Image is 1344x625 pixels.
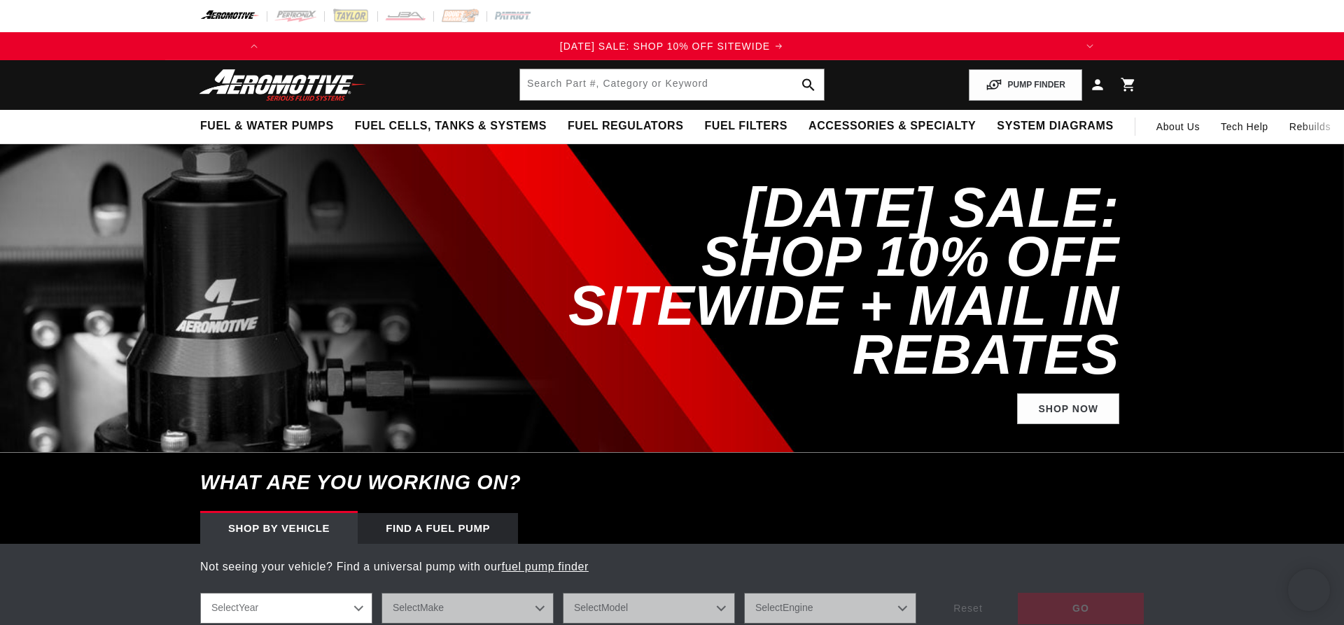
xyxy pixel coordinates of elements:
span: About Us [1156,121,1200,132]
select: Make [381,593,554,624]
button: Translation missing: en.sections.announcements.next_announcement [1076,32,1104,60]
select: Model [563,593,735,624]
div: 1 of 3 [268,38,1076,54]
span: Fuel & Water Pumps [200,119,334,134]
img: Aeromotive [195,69,370,101]
a: About Us [1146,110,1210,143]
span: [DATE] SALE: SHOP 10% OFF SITEWIDE [560,41,770,52]
summary: Accessories & Specialty [798,110,986,143]
summary: System Diagrams [986,110,1123,143]
summary: Fuel & Water Pumps [190,110,344,143]
a: fuel pump finder [502,561,589,573]
span: System Diagrams [997,119,1113,134]
button: search button [793,69,824,100]
slideshow-component: Translation missing: en.sections.announcements.announcement_bar [165,32,1179,60]
h2: [DATE] SALE: SHOP 10% OFF SITEWIDE + MAIL IN REBATES [521,183,1119,379]
p: Not seeing your vehicle? Find a universal pump with our [200,558,1144,576]
summary: Rebuilds [1279,110,1341,143]
summary: Fuel Regulators [557,110,694,143]
span: Accessories & Specialty [808,119,976,134]
button: PUMP FINDER [969,69,1082,101]
span: Fuel Filters [704,119,787,134]
div: Announcement [268,38,1076,54]
a: [DATE] SALE: SHOP 10% OFF SITEWIDE [268,38,1076,54]
input: Search by Part Number, Category or Keyword [520,69,824,100]
select: Year [200,593,372,624]
div: Shop by vehicle [200,513,358,544]
div: Find a Fuel Pump [358,513,518,544]
span: Rebuilds [1289,119,1331,134]
span: Fuel Regulators [568,119,683,134]
select: Engine [744,593,916,624]
h6: What are you working on? [165,453,1179,512]
button: Translation missing: en.sections.announcements.previous_announcement [240,32,268,60]
summary: Tech Help [1210,110,1279,143]
summary: Fuel Filters [694,110,798,143]
a: Shop Now [1017,393,1119,425]
span: Fuel Cells, Tanks & Systems [355,119,547,134]
summary: Fuel Cells, Tanks & Systems [344,110,557,143]
span: Tech Help [1221,119,1268,134]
